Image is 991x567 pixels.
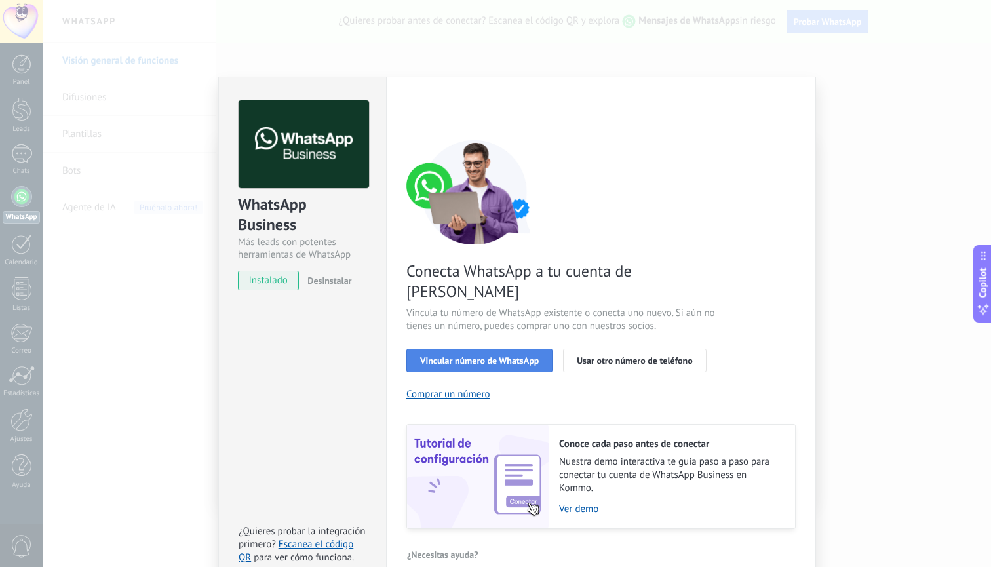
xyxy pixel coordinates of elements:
button: Usar otro número de teléfono [563,349,706,372]
img: connect number [406,140,544,244]
span: para ver cómo funciona. [254,551,354,564]
img: logo_main.png [239,100,369,189]
div: WhatsApp Business [238,194,367,236]
span: Vincula tu número de WhatsApp existente o conecta uno nuevo. Si aún no tienes un número, puedes c... [406,307,718,333]
span: Desinstalar [307,275,351,286]
div: Más leads con potentes herramientas de WhatsApp [238,236,367,261]
span: instalado [239,271,298,290]
span: Vincular número de WhatsApp [420,356,539,365]
a: Ver demo [559,503,782,515]
span: Usar otro número de teléfono [577,356,692,365]
button: Desinstalar [302,271,351,290]
span: Copilot [977,267,990,298]
h2: Conoce cada paso antes de conectar [559,438,782,450]
button: Comprar un número [406,388,490,401]
span: Nuestra demo interactiva te guía paso a paso para conectar tu cuenta de WhatsApp Business en Kommo. [559,456,782,495]
span: Conecta WhatsApp a tu cuenta de [PERSON_NAME] [406,261,718,302]
button: Vincular número de WhatsApp [406,349,553,372]
span: ¿Quieres probar la integración primero? [239,525,366,551]
span: ¿Necesitas ayuda? [407,550,478,559]
a: Escanea el código QR [239,538,353,564]
button: ¿Necesitas ayuda? [406,545,479,564]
